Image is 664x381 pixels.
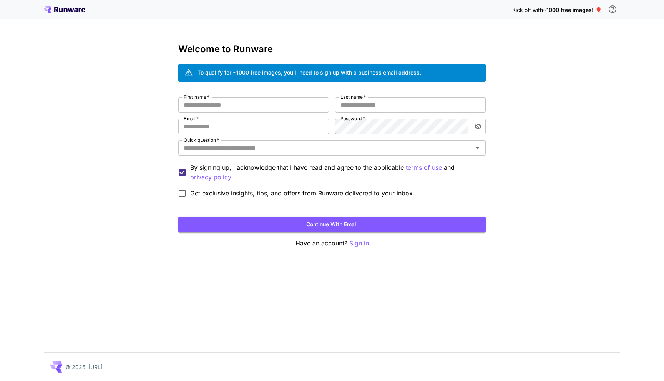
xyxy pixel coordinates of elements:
button: By signing up, I acknowledge that I have read and agree to the applicable terms of use and [190,172,233,182]
label: Quick question [184,137,219,143]
p: © 2025, [URL] [65,363,103,371]
p: terms of use [406,163,442,172]
label: First name [184,94,209,100]
p: Have an account? [178,239,486,248]
p: privacy policy. [190,172,233,182]
button: By signing up, I acknowledge that I have read and agree to the applicable and privacy policy. [406,163,442,172]
span: ~1000 free images! 🎈 [543,7,602,13]
span: Kick off with [512,7,543,13]
label: Email [184,115,199,122]
button: Sign in [349,239,369,248]
div: To qualify for ~1000 free images, you’ll need to sign up with a business email address. [198,68,421,76]
label: Last name [340,94,366,100]
button: toggle password visibility [471,119,485,133]
label: Password [340,115,365,122]
button: In order to qualify for free credit, you need to sign up with a business email address and click ... [605,2,620,17]
button: Continue with email [178,217,486,232]
span: Get exclusive insights, tips, and offers from Runware delivered to your inbox. [190,189,415,198]
p: By signing up, I acknowledge that I have read and agree to the applicable and [190,163,480,182]
button: Open [472,142,483,153]
h3: Welcome to Runware [178,44,486,55]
